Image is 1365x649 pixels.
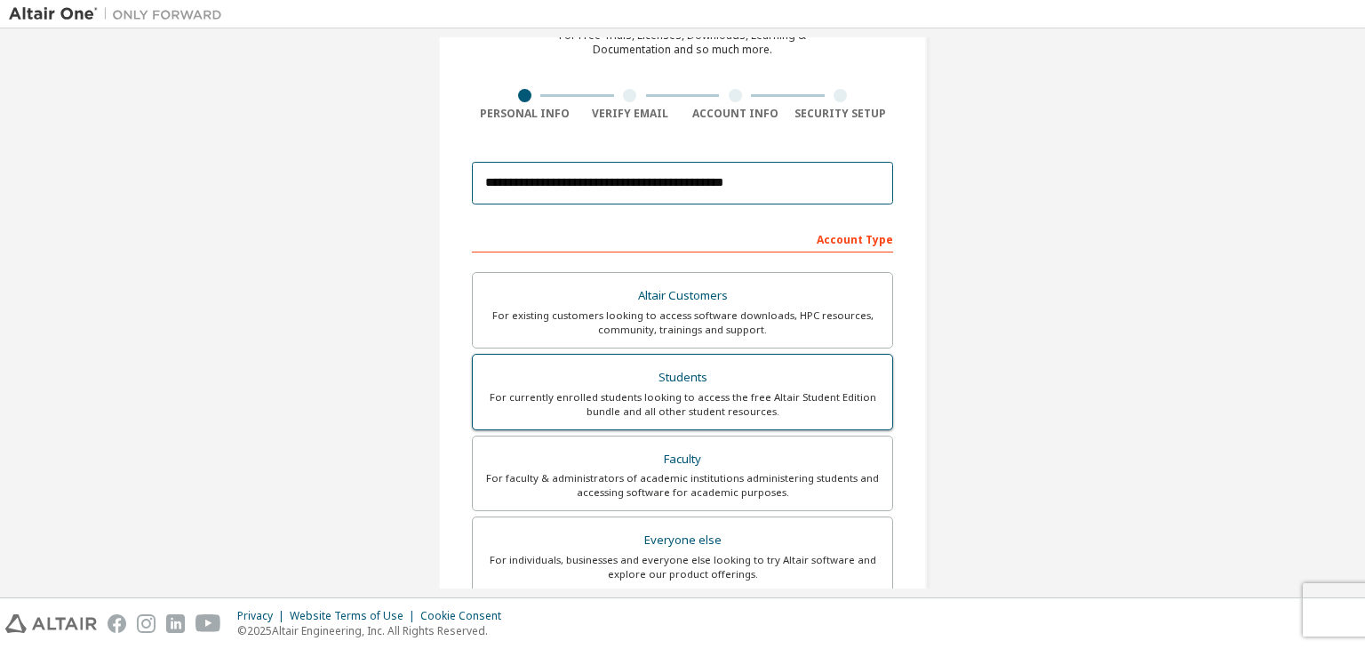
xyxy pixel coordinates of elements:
div: For faculty & administrators of academic institutions administering students and accessing softwa... [483,471,882,500]
div: Account Info [682,107,788,121]
div: Security Setup [788,107,894,121]
div: For currently enrolled students looking to access the free Altair Student Edition bundle and all ... [483,390,882,419]
img: linkedin.svg [166,614,185,633]
div: Verify Email [578,107,683,121]
div: Personal Info [472,107,578,121]
div: Privacy [237,609,290,623]
div: Altair Customers [483,284,882,308]
div: Website Terms of Use [290,609,420,623]
img: youtube.svg [196,614,221,633]
div: Students [483,365,882,390]
img: Altair One [9,5,231,23]
div: Faculty [483,447,882,472]
div: For individuals, businesses and everyone else looking to try Altair software and explore our prod... [483,553,882,581]
img: altair_logo.svg [5,614,97,633]
div: Account Type [472,224,893,252]
div: For Free Trials, Licenses, Downloads, Learning & Documentation and so much more. [559,28,806,57]
p: © 2025 Altair Engineering, Inc. All Rights Reserved. [237,623,512,638]
div: Everyone else [483,528,882,553]
div: Cookie Consent [420,609,512,623]
img: instagram.svg [137,614,156,633]
div: For existing customers looking to access software downloads, HPC resources, community, trainings ... [483,308,882,337]
img: facebook.svg [108,614,126,633]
